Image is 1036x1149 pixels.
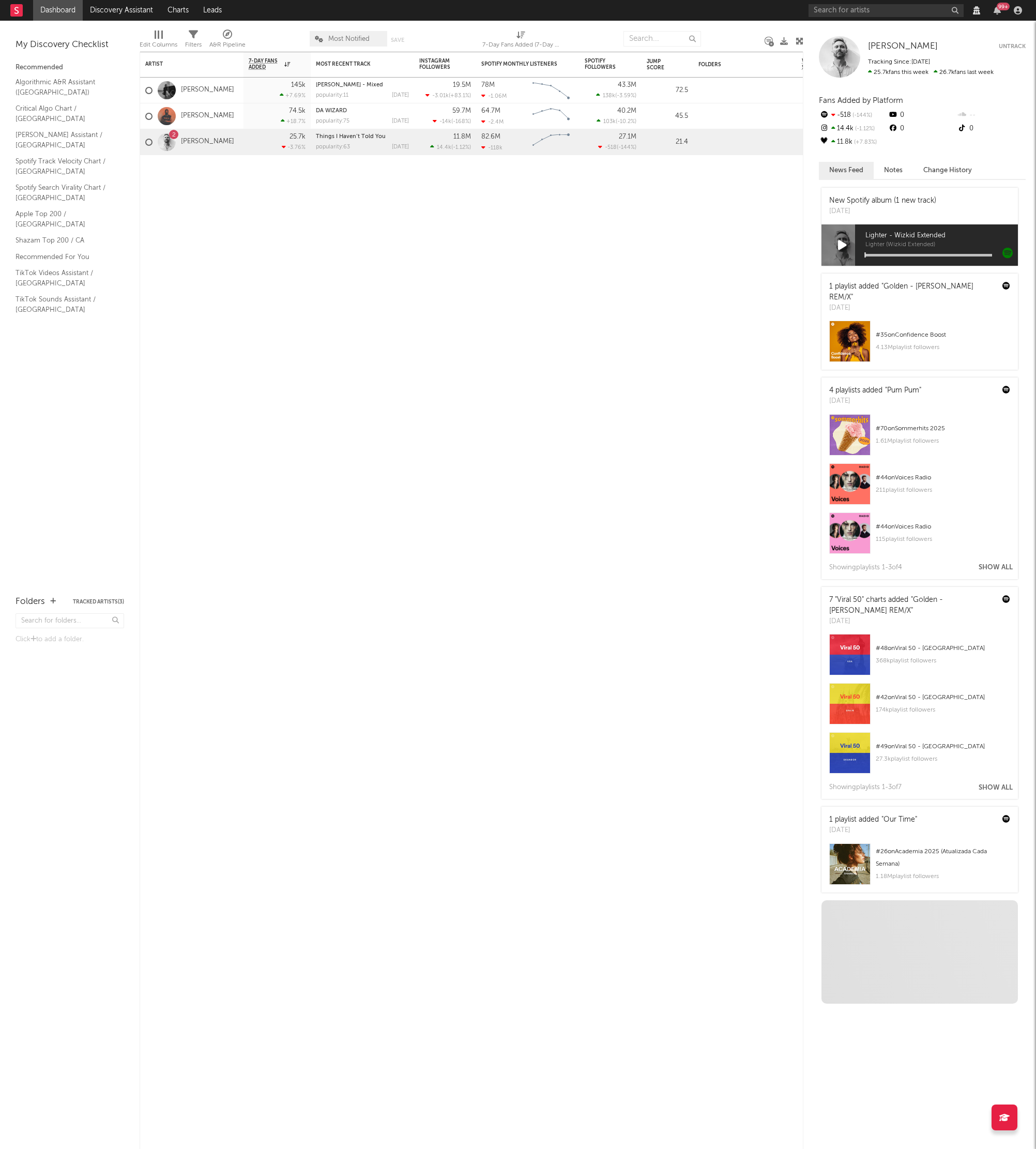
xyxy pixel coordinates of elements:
span: 7-Day Fans Added [249,58,282,70]
div: 1.61M playlist followers [876,435,1010,447]
button: Save [391,37,404,43]
span: 25.7k fans this week [868,69,928,75]
button: Show All [979,784,1013,791]
div: ( ) [430,144,471,150]
div: Filters [185,26,202,56]
div: 1.18M playlist followers [876,870,1010,883]
div: # 48 on Viral 50 - [GEOGRAPHIC_DATA] [876,642,1010,655]
a: TikTok Videos Assistant / [GEOGRAPHIC_DATA] [16,267,114,289]
svg: Chart title [528,78,574,103]
a: "Our Time" [881,816,917,823]
div: [DATE] [829,206,936,217]
svg: Chart title [528,129,574,155]
a: Spotify Track Velocity Chart / [GEOGRAPHIC_DATA] [16,156,114,177]
div: [DATE] [829,616,995,627]
div: 11.8M [453,133,471,140]
span: -144 % [851,113,872,118]
span: Tracking Since: [DATE] [868,59,930,65]
div: -3.76 % [282,144,306,150]
a: Recommended For You [16,251,114,263]
div: 0 [888,109,956,122]
span: -14k [439,119,451,125]
a: Critical Algo Chart / [GEOGRAPHIC_DATA] [16,103,114,124]
div: Click to add a folder. [16,633,124,646]
a: #44onVoices Radio211playlist followers [821,463,1018,512]
svg: Chart title [528,103,574,129]
span: Lighter (Wizkid Extended) [865,242,1018,248]
div: [DATE] [829,303,995,313]
button: Tracked Artists(3) [73,599,124,604]
div: ( ) [596,92,636,99]
a: [PERSON_NAME] [868,41,938,52]
span: 26.7k fans last week [868,69,994,75]
span: 103k [603,119,616,125]
div: Most Recent Track [316,61,393,67]
div: 45.5 [647,110,688,123]
div: Showing playlist s 1- 3 of 4 [829,562,902,574]
a: "Golden - [PERSON_NAME] REM/X" [829,596,943,614]
div: New Spotify album (1 new track) [829,195,936,206]
div: ( ) [598,144,636,150]
div: Filters [185,39,202,51]
span: -1.12 % [453,145,469,150]
div: 145k [291,82,306,88]
span: -3.01k [432,93,449,99]
div: 72.5 [647,84,688,97]
a: #48onViral 50 - [GEOGRAPHIC_DATA]368kplaylist followers [821,634,1018,683]
span: -10.2 % [617,119,635,125]
div: 59.7M [452,108,471,114]
a: #44onVoices Radio115playlist followers [821,512,1018,562]
span: Lighter - Wizkid Extended [865,230,1018,242]
div: +18.7 % [281,118,306,125]
a: Apple Top 200 / [GEOGRAPHIC_DATA] [16,208,114,230]
div: A&R Pipeline [209,39,246,51]
button: Notes [874,162,913,179]
div: 27.1M [619,133,636,140]
span: [PERSON_NAME] [868,42,938,51]
div: [DATE] [392,93,409,98]
div: Folders [16,596,45,608]
div: 4.13M playlist followers [876,341,1010,354]
a: Spotify Search Virality Chart / [GEOGRAPHIC_DATA] [16,182,114,203]
div: A&R Pipeline [209,26,246,56]
div: Recommended [16,62,124,74]
div: 25.7k [290,133,306,140]
span: Most Notified [328,36,370,42]
div: 11.8k [819,135,888,149]
div: 368k playlist followers [876,655,1010,667]
div: Spotify Followers [585,58,621,70]
div: -118k [481,144,502,151]
div: 1 playlist added [829,281,995,303]
div: DA WIZARD [316,108,409,114]
div: -518 [819,109,888,122]
div: -1.06M [481,93,507,99]
div: # 42 on Viral 50 - [GEOGRAPHIC_DATA] [876,691,1010,704]
span: Fans Added by Platform [819,97,903,104]
div: [DATE] [392,118,409,124]
div: Spotify Monthly Listeners [481,61,559,67]
div: 7-Day Fans Added (7-Day Fans Added) [482,39,560,51]
div: Instagram Followers [419,58,455,70]
div: 27.3k playlist followers [876,753,1010,765]
div: # 44 on Voices Radio [876,521,1010,533]
span: -3.59 % [617,93,635,99]
input: Search... [623,31,701,47]
span: 138k [603,93,615,99]
input: Search for artists [809,4,964,17]
div: Edit Columns [140,39,177,51]
a: DA WIZARD [316,108,347,114]
div: 19.5M [453,82,471,88]
div: +7.69 % [280,92,306,99]
div: [DATE] [392,144,409,150]
div: Jump Score [647,58,673,71]
div: ( ) [597,118,636,125]
div: My Discovery Checklist [16,39,124,51]
div: Things I Haven’t Told You [316,134,409,140]
div: 43.3M [618,82,636,88]
span: +83.1 % [450,93,469,99]
span: -168 % [453,119,469,125]
div: 99 + [997,3,1010,10]
a: [PERSON_NAME] [181,112,234,120]
div: ( ) [425,92,471,99]
button: Untrack [999,41,1026,52]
